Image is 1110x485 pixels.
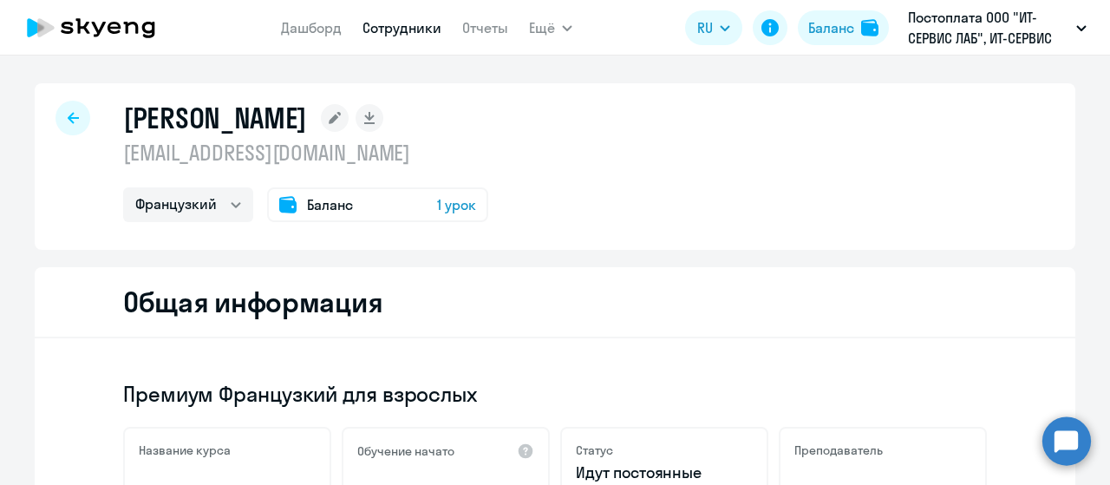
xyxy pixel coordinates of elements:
[576,442,613,458] h5: Статус
[462,19,508,36] a: Отчеты
[529,17,555,38] span: Ещё
[123,101,307,135] h1: [PERSON_NAME]
[123,139,488,167] p: [EMAIL_ADDRESS][DOMAIN_NAME]
[123,380,477,408] span: Премиум Французкий для взрослых
[281,19,342,36] a: Дашборд
[861,19,878,36] img: balance
[357,443,454,459] h5: Обучение начато
[899,7,1095,49] button: Постоплата ООО "ИТ-СЕРВИС ЛАБ", ИТ-СЕРВИС ЛАБ, ООО
[139,442,231,458] h5: Название курса
[437,194,476,215] span: 1 урок
[685,10,742,45] button: RU
[529,10,572,45] button: Ещё
[307,194,353,215] span: Баланс
[908,7,1069,49] p: Постоплата ООО "ИТ-СЕРВИС ЛАБ", ИТ-СЕРВИС ЛАБ, ООО
[362,19,441,36] a: Сотрудники
[798,10,889,45] button: Балансbalance
[123,285,382,319] h2: Общая информация
[808,17,854,38] div: Баланс
[794,442,883,458] h5: Преподаватель
[697,17,713,38] span: RU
